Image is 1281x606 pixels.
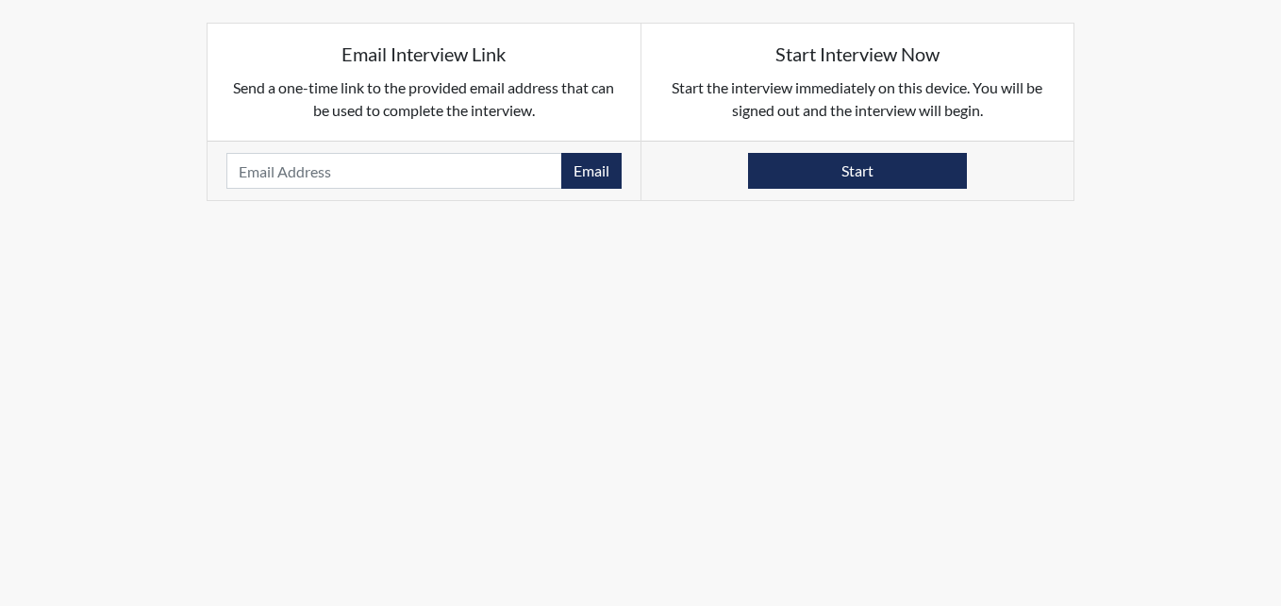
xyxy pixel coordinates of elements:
[561,153,622,189] button: Email
[748,153,967,189] button: Start
[226,76,622,122] p: Send a one-time link to the provided email address that can be used to complete the interview.
[226,42,622,65] h5: Email Interview Link
[226,153,562,189] input: Email Address
[660,76,1056,122] p: Start the interview immediately on this device. You will be signed out and the interview will begin.
[660,42,1056,65] h5: Start Interview Now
